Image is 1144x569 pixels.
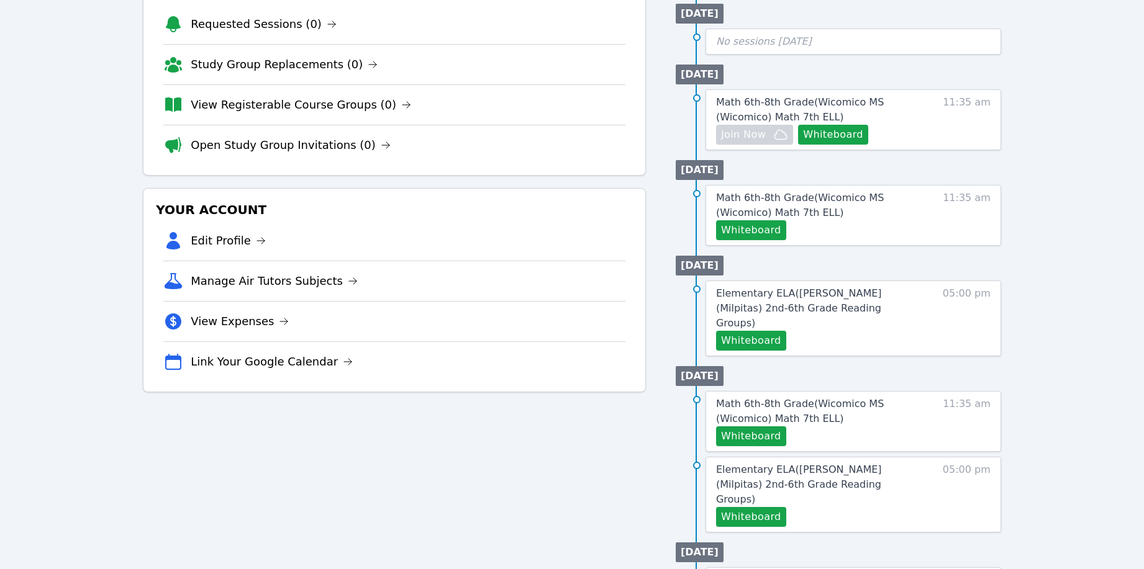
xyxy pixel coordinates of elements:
[943,190,991,240] span: 11:35 am
[798,125,868,145] button: Whiteboard
[716,190,922,220] a: Math 6th-8th Grade(Wicomico MS (Wicomico) Math 7th ELL)
[676,4,724,24] li: [DATE]
[716,95,922,125] a: Math 6th-8th Grade(Wicomico MS (Wicomico) Math 7th ELL)
[676,160,724,180] li: [DATE]
[676,256,724,276] li: [DATE]
[716,398,884,424] span: Math 6th-8th Grade ( Wicomico MS (Wicomico) Math 7th ELL )
[716,96,884,123] span: Math 6th-8th Grade ( Wicomico MS (Wicomico) Math 7th ELL )
[676,542,724,562] li: [DATE]
[716,286,922,331] a: Elementary ELA([PERSON_NAME] (Milpitas) 2nd-6th Grade Reading Groups)
[191,56,378,73] a: Study Group Replacements (0)
[716,426,786,446] button: Whiteboard
[721,127,766,142] span: Join Now
[191,272,358,290] a: Manage Air Tutors Subjects
[676,65,724,84] li: [DATE]
[716,35,812,47] span: No sessions [DATE]
[191,232,266,249] a: Edit Profile
[191,96,411,114] a: View Registerable Course Groups (0)
[943,95,991,145] span: 11:35 am
[716,331,786,351] button: Whiteboard
[191,16,337,33] a: Requested Sessions (0)
[191,353,353,370] a: Link Your Google Calendar
[716,192,884,218] span: Math 6th-8th Grade ( Wicomico MS (Wicomico) Math 7th ELL )
[716,220,786,240] button: Whiteboard
[943,462,991,527] span: 05:00 pm
[716,507,786,527] button: Whiteboard
[676,366,724,386] li: [DATE]
[716,287,882,329] span: Elementary ELA ( [PERSON_NAME] (Milpitas) 2nd-6th Grade Reading Groups )
[716,462,922,507] a: Elementary ELA([PERSON_NAME] (Milpitas) 2nd-6th Grade Reading Groups)
[191,137,391,154] a: Open Study Group Invitations (0)
[943,286,991,351] span: 05:00 pm
[153,199,635,221] h3: Your Account
[191,313,289,330] a: View Expenses
[943,397,991,446] span: 11:35 am
[716,397,922,426] a: Math 6th-8th Grade(Wicomico MS (Wicomico) Math 7th ELL)
[716,464,882,505] span: Elementary ELA ( [PERSON_NAME] (Milpitas) 2nd-6th Grade Reading Groups )
[716,125,793,145] button: Join Now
